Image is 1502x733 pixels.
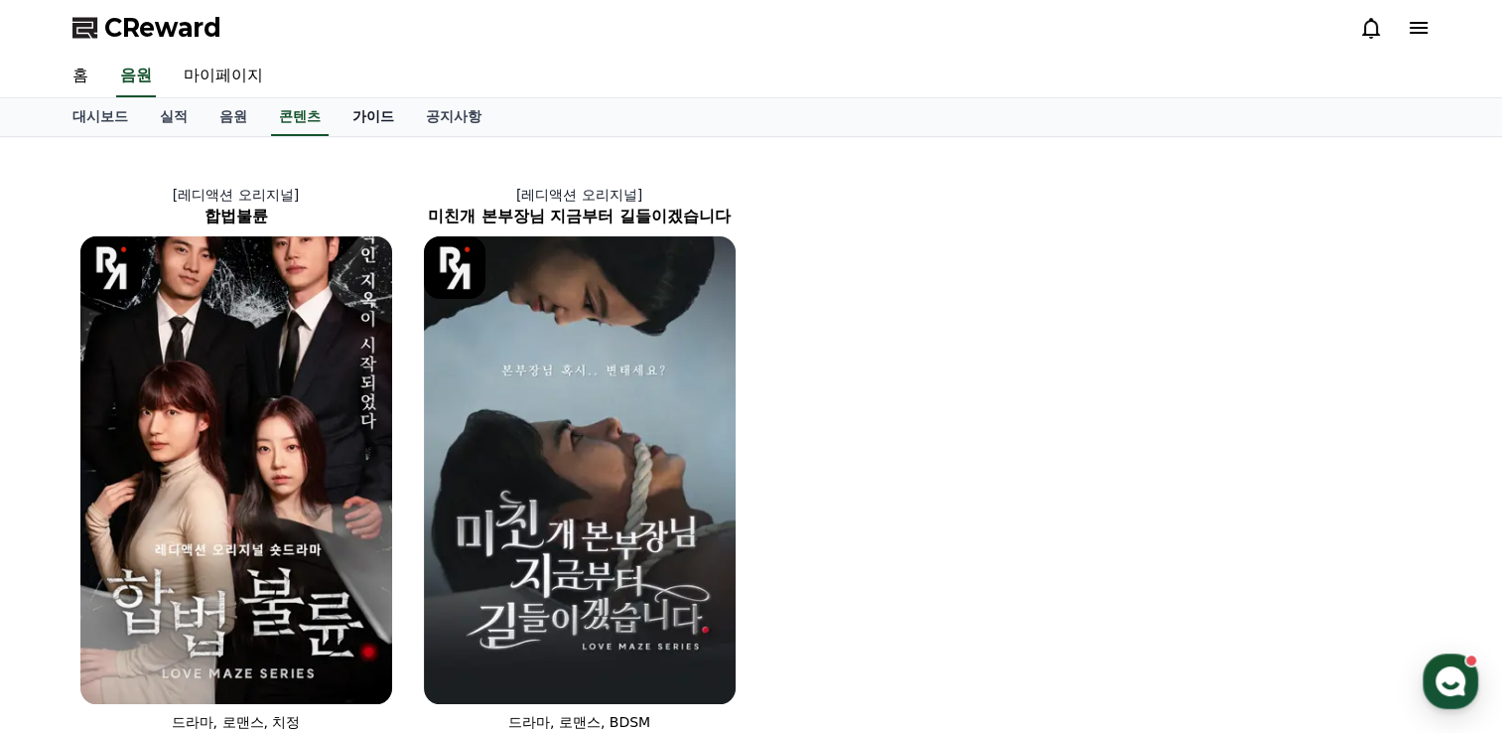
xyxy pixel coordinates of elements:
[116,56,156,97] a: 음원
[204,98,263,136] a: 음원
[80,236,392,704] img: 합법불륜
[337,98,410,136] a: 가이드
[80,236,143,299] img: [object Object] Logo
[508,714,650,730] span: 드라마, 로맨스, BDSM
[144,98,204,136] a: 실적
[172,714,301,730] span: 드라마, 로맨스, 치정
[65,205,408,228] h2: 합법불륜
[72,12,221,44] a: CReward
[57,56,104,97] a: 홈
[182,599,205,615] span: 대화
[408,205,751,228] h2: 미친개 본부장님 지금부터 길들이겠습니다
[104,12,221,44] span: CReward
[63,598,74,614] span: 홈
[131,568,256,618] a: 대화
[256,568,381,618] a: 설정
[424,236,486,299] img: [object Object] Logo
[65,185,408,205] p: [레디액션 오리지널]
[408,185,751,205] p: [레디액션 오리지널]
[57,98,144,136] a: 대시보드
[424,236,736,704] img: 미친개 본부장님 지금부터 길들이겠습니다
[410,98,497,136] a: 공지사항
[6,568,131,618] a: 홈
[168,56,279,97] a: 마이페이지
[271,98,329,136] a: 콘텐츠
[307,598,331,614] span: 설정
